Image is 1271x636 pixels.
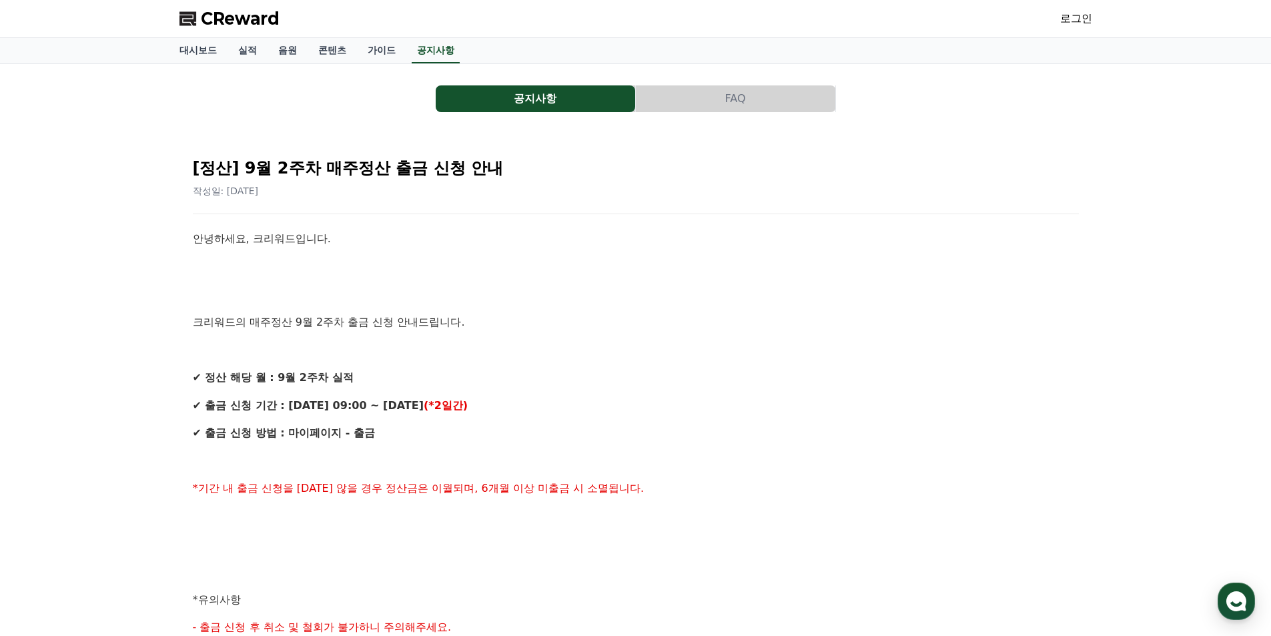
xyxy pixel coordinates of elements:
[193,482,645,495] span: *기간 내 출금 신청을 [DATE] 않을 경우 정산금은 이월되며, 6개월 이상 미출금 시 소멸됩니다.
[424,399,468,412] strong: (*2일간)
[193,371,354,384] strong: ✔ 정산 해당 월 : 9월 2주차 실적
[179,8,280,29] a: CReward
[357,38,406,63] a: 가이드
[193,426,375,439] strong: ✔ 출금 신청 방법 : 마이페이지 - 출금
[636,85,836,112] a: FAQ
[436,85,635,112] button: 공지사항
[436,85,636,112] a: 공지사항
[268,38,308,63] a: 음원
[193,399,424,412] strong: ✔ 출금 신청 기간 : [DATE] 09:00 ~ [DATE]
[193,157,1079,179] h2: [정산] 9월 2주차 매주정산 출금 신청 안내
[228,38,268,63] a: 실적
[169,38,228,63] a: 대시보드
[1060,11,1092,27] a: 로그인
[193,593,241,606] span: *유의사항
[636,85,835,112] button: FAQ
[193,186,259,196] span: 작성일: [DATE]
[412,38,460,63] a: 공지사항
[308,38,357,63] a: 콘텐츠
[193,314,1079,331] p: 크리워드의 매주정산 9월 2주차 출금 신청 안내드립니다.
[193,230,1079,248] p: 안녕하세요, 크리워드입니다.
[201,8,280,29] span: CReward
[193,621,452,633] span: - 출금 신청 후 취소 및 철회가 불가하니 주의해주세요.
